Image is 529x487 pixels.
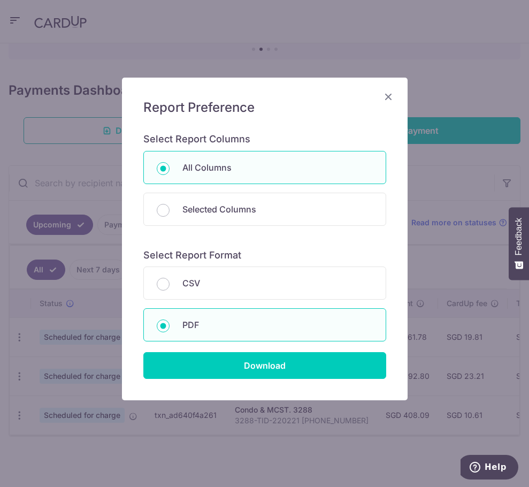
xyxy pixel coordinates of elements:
[143,99,386,116] h5: Report Preference
[182,277,373,290] p: CSV
[143,249,386,262] h6: Select Report Format
[509,207,529,280] button: Feedback - Show survey
[182,318,373,331] p: PDF
[182,203,373,216] p: Selected Columns
[182,161,373,174] p: All Columns
[382,90,395,103] button: Close
[461,455,518,482] iframe: Opens a widget where you can find more information
[143,352,386,379] input: Download
[514,218,524,255] span: Feedback
[143,133,386,146] h6: Select Report Columns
